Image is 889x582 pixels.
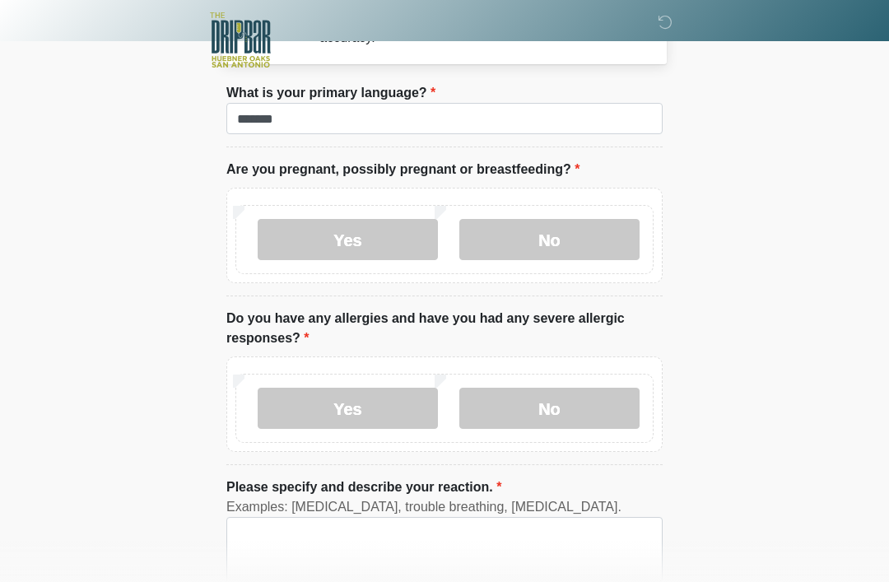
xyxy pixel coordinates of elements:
label: Yes [258,219,438,260]
label: What is your primary language? [226,83,435,103]
label: No [459,219,640,260]
div: Examples: [MEDICAL_DATA], trouble breathing, [MEDICAL_DATA]. [226,497,663,517]
img: The DRIPBaR - The Strand at Huebner Oaks Logo [210,12,271,68]
label: Do you have any allergies and have you had any severe allergic responses? [226,309,663,348]
label: Yes [258,388,438,429]
label: No [459,388,640,429]
label: Are you pregnant, possibly pregnant or breastfeeding? [226,160,579,179]
label: Please specify and describe your reaction. [226,477,501,497]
